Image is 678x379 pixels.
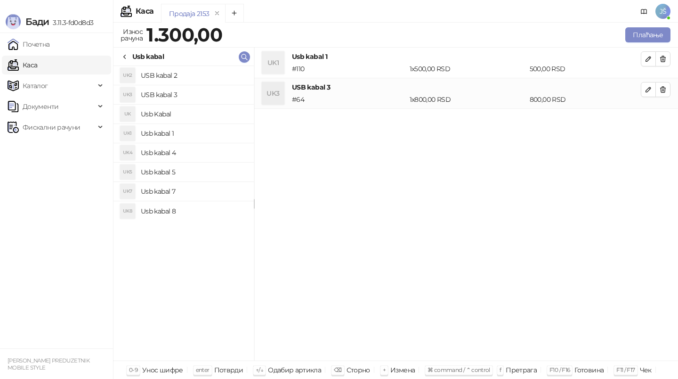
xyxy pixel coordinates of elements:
[292,51,641,62] h4: Usb kabal 1
[528,94,643,105] div: 800,00 RSD
[506,364,537,376] div: Претрага
[141,87,246,102] h4: USB kabal 3
[383,366,386,373] span: +
[120,145,135,160] div: UK4
[6,14,21,29] img: Logo
[640,364,652,376] div: Чек
[141,68,246,83] h4: USB kabal 2
[169,8,209,19] div: Продаја 2153
[132,51,164,62] div: Usb kabal
[120,126,135,141] div: UK1
[120,68,135,83] div: UK2
[262,82,284,105] div: UK3
[262,51,284,74] div: UK1
[637,4,652,19] a: Документација
[141,107,246,122] h4: Usb Kabal
[119,25,145,44] div: Износ рачуна
[196,366,210,373] span: enter
[655,4,670,19] span: JŠ
[141,145,246,160] h4: Usb kabal 4
[408,94,528,105] div: 1 x 800,00 RSD
[390,364,415,376] div: Измена
[625,27,670,42] button: Плаћање
[500,366,501,373] span: f
[120,107,135,122] div: UK
[141,204,246,219] h4: Usb kabal 8
[141,184,246,199] h4: Usb kabal 7
[8,357,89,371] small: [PERSON_NAME] PREDUZETNIK MOBILE STYLE
[268,364,321,376] div: Одабир артикла
[334,366,341,373] span: ⌫
[136,8,153,15] div: Каса
[23,76,48,95] span: Каталог
[141,165,246,180] h4: Usb kabal 5
[256,366,263,373] span: ↑/↓
[347,364,370,376] div: Сторно
[8,35,50,54] a: Почетна
[120,87,135,102] div: UK3
[23,97,58,116] span: Документи
[290,64,408,74] div: # 110
[23,118,80,137] span: Фискални рачуни
[408,64,528,74] div: 1 x 500,00 RSD
[142,364,183,376] div: Унос шифре
[120,204,135,219] div: UK8
[146,23,222,46] strong: 1.300,00
[141,126,246,141] h4: Usb kabal 1
[113,66,254,361] div: grid
[120,184,135,199] div: UK7
[290,94,408,105] div: # 64
[574,364,604,376] div: Готовина
[129,366,137,373] span: 0-9
[211,9,223,17] button: remove
[25,16,49,27] span: Бади
[225,4,244,23] button: Add tab
[8,56,37,74] a: Каса
[120,165,135,180] div: UK5
[214,364,243,376] div: Потврди
[549,366,570,373] span: F10 / F16
[292,82,641,92] h4: USB kabal 3
[528,64,643,74] div: 500,00 RSD
[616,366,635,373] span: F11 / F17
[428,366,490,373] span: ⌘ command / ⌃ control
[49,18,93,27] span: 3.11.3-fd0d8d3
